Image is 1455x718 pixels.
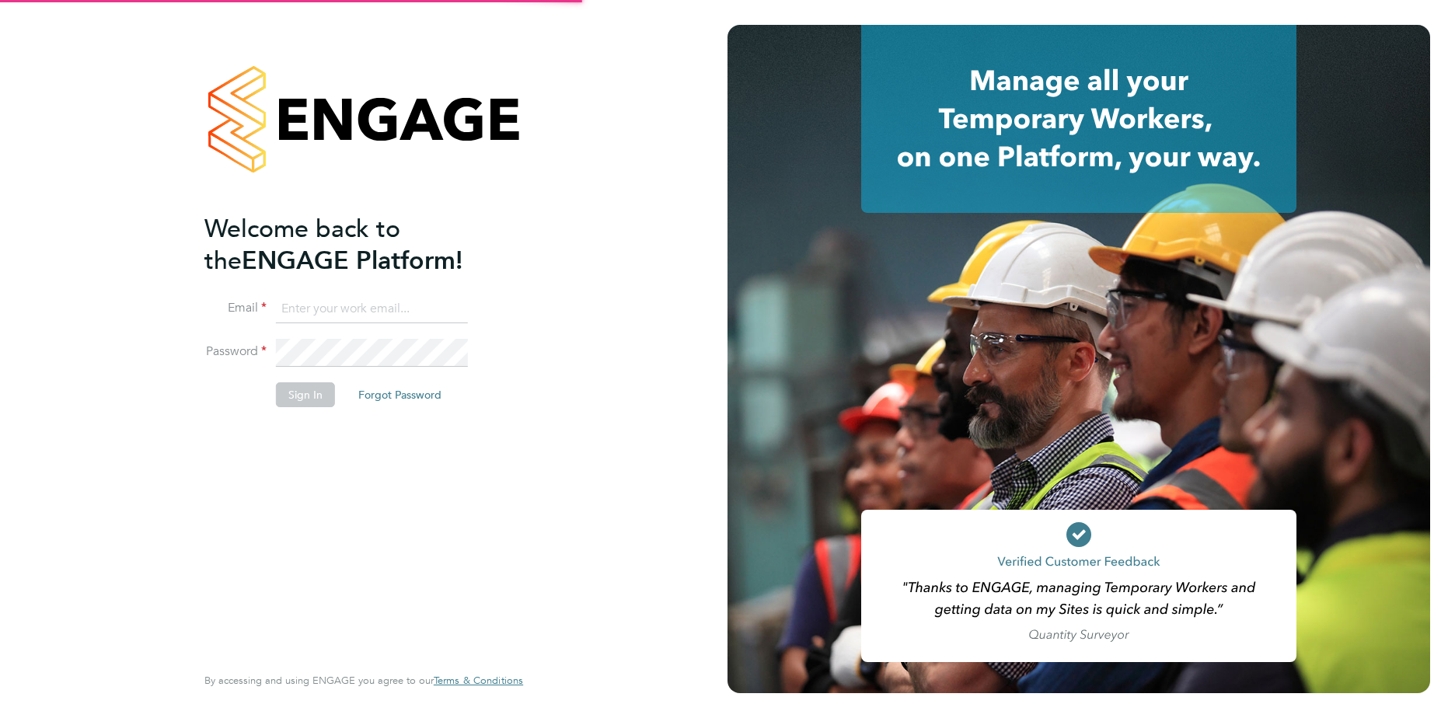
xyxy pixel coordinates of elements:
[346,382,454,407] button: Forgot Password
[276,295,468,323] input: Enter your work email...
[204,214,400,276] span: Welcome back to the
[434,674,523,687] a: Terms & Conditions
[276,382,335,407] button: Sign In
[204,213,508,277] h2: ENGAGE Platform!
[204,300,267,316] label: Email
[204,343,267,360] label: Password
[204,674,523,687] span: By accessing and using ENGAGE you agree to our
